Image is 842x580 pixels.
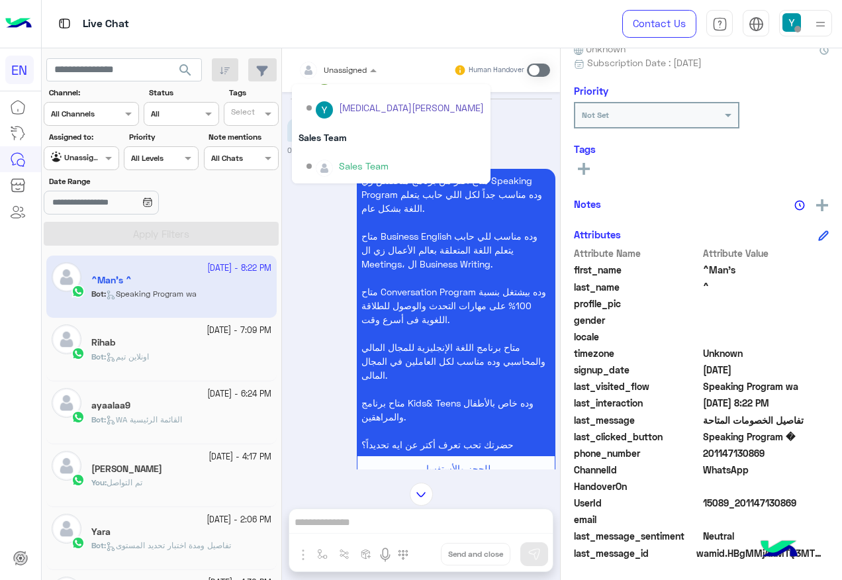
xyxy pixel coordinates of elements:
[52,388,81,418] img: defaultAdmin.png
[574,297,700,311] span: profile_pic
[129,131,197,143] label: Priority
[574,479,700,493] span: HandoverOn
[703,363,829,377] span: 2025-10-08T17:14:52.256Z
[696,546,829,560] span: wamid.HBgMMjAxMTQ3MTMwODY5FQIAEhggQUM2RjIyRTZFNTEzOTNCRUJFM0JGQTVDMEI5ODkyNDMA
[574,246,700,260] span: Attribute Name
[83,15,129,33] p: Live Chat
[703,246,829,260] span: Attribute Value
[91,337,115,348] h5: Rihab
[316,160,333,177] img: defaultAdmin.png
[782,13,801,32] img: userImage
[703,330,829,344] span: null
[71,536,85,550] img: WhatsApp
[574,263,700,277] span: first_name
[703,512,829,526] span: null
[574,280,700,294] span: last_name
[574,379,700,393] span: last_visited_flow
[207,324,271,337] small: [DATE] - 7:09 PM
[574,363,700,377] span: signup_date
[71,347,85,360] img: WhatsApp
[91,477,107,487] b: :
[149,87,217,99] label: Status
[91,477,105,487] span: You
[292,84,491,183] ng-dropdown-panel: Options list
[357,169,555,456] p: 8/10/2025, 8:14 PM
[582,110,609,120] b: Not Set
[574,313,700,327] span: gender
[574,446,700,460] span: phone_number
[587,56,702,70] span: Subscription Date : [DATE]
[209,131,277,143] label: Note mentions
[107,477,142,487] span: تم التواصل
[574,228,621,240] h6: Attributes
[703,263,829,277] span: ⁦^⁩Man's
[574,430,700,444] span: last_clicked_button
[49,87,138,99] label: Channel:
[574,529,700,543] span: last_message_sentiment
[703,446,829,460] span: 201147130869
[703,313,829,327] span: null
[106,352,149,362] span: اونلاين تيم
[91,540,106,550] b: :
[207,388,271,401] small: [DATE] - 6:24 PM
[177,62,193,78] span: search
[574,463,700,477] span: ChannelId
[812,16,829,32] img: profile
[574,346,700,360] span: timezone
[703,496,829,510] span: 15089_201147130869
[410,483,433,506] img: scroll
[703,463,829,477] span: 2
[229,87,277,99] label: Tags
[574,42,626,56] span: Unknown
[56,15,73,32] img: tab
[703,479,829,493] span: null
[794,200,805,211] img: notes
[287,119,397,142] p: 8/10/2025, 8:14 PM
[703,379,829,393] span: Speaking Program wa
[91,463,162,475] h5: Mariam Tareq
[339,101,484,115] div: [MEDICAL_DATA][PERSON_NAME]
[44,222,279,246] button: Apply Filters
[229,106,255,121] div: Select
[49,131,117,143] label: Assigned to:
[91,414,106,424] b: :
[292,125,491,150] div: Sales Team
[574,413,700,427] span: last_message
[703,529,829,543] span: 0
[52,514,81,544] img: defaultAdmin.png
[106,540,231,550] span: تفاصيل ومدة اختبار تحديد المستوى
[703,396,829,410] span: 2025-10-08T17:22:19.323Z
[574,330,700,344] span: locale
[5,56,34,84] div: EN
[574,496,700,510] span: UserId
[441,543,510,565] button: Send and close
[749,17,764,32] img: tab
[52,451,81,481] img: defaultAdmin.png
[71,473,85,487] img: WhatsApp
[106,414,182,424] span: WA القائمة الرئيسية
[622,10,696,38] a: Contact Us
[703,413,829,427] span: تفاصيل الخصومات المتاحة
[91,352,104,362] span: Bot
[756,527,802,573] img: hulul-logo.png
[706,10,733,38] a: tab
[574,198,601,210] h6: Notes
[287,145,318,156] small: 08:14 PM
[91,400,130,411] h5: ayaalaa9
[5,10,32,38] img: Logo
[703,280,829,294] span: ⁦^
[339,159,389,173] div: Sales Team
[207,514,271,526] small: [DATE] - 2:06 PM
[91,414,104,424] span: Bot
[52,324,81,354] img: defaultAdmin.png
[169,58,202,87] button: search
[816,199,828,211] img: add
[574,512,700,526] span: email
[574,85,608,97] h6: Priority
[574,143,829,155] h6: Tags
[91,352,106,362] b: :
[574,396,700,410] span: last_interaction
[91,526,111,538] h5: Yara
[71,411,85,424] img: WhatsApp
[324,65,367,75] span: Unassigned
